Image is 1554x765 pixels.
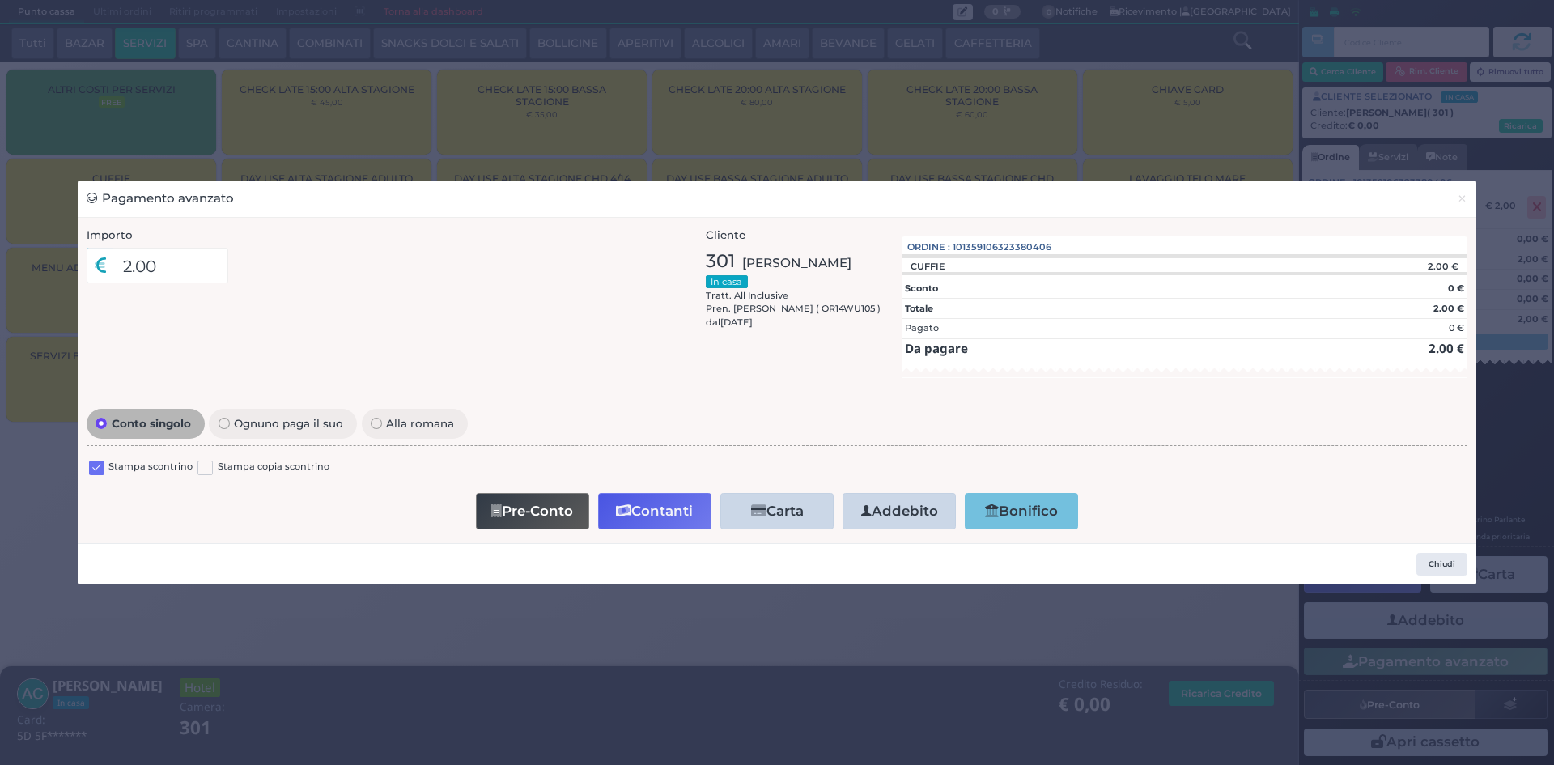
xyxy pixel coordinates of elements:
span: Ordine : [907,240,950,254]
div: 2.00 € [1326,261,1467,272]
span: 101359106323380406 [953,240,1051,254]
h3: Pagamento avanzato [87,189,234,208]
strong: Totale [905,303,933,314]
strong: 2.00 € [1433,303,1464,314]
strong: Sconto [905,283,938,294]
span: Ognuno paga il suo [230,418,348,429]
label: Stampa copia scontrino [218,460,329,475]
input: Es. 30.99 [113,248,228,283]
strong: Da pagare [905,340,968,356]
div: CUFFIE [902,261,953,272]
span: [PERSON_NAME] [742,253,851,272]
button: Bonifico [965,493,1078,529]
label: Cliente [706,227,745,243]
label: Stampa scontrino [108,460,193,475]
button: Addebito [843,493,956,529]
button: Contanti [598,493,711,529]
span: 301 [706,248,735,275]
small: In casa [706,275,748,288]
span: [DATE] [720,316,753,329]
span: Alla romana [382,418,459,429]
label: Importo [87,227,133,243]
div: Tratt. All Inclusive Pren. [PERSON_NAME] ( OR14WU105 ) dal [706,248,881,329]
strong: 0 € [1448,283,1464,294]
button: Carta [720,493,834,529]
div: Pagato [905,321,939,335]
div: 0 € [1449,321,1464,335]
button: Chiudi [1416,553,1467,576]
span: × [1457,189,1467,207]
span: Conto singolo [107,418,195,429]
strong: 2.00 € [1429,340,1464,356]
button: Pre-Conto [476,493,589,529]
button: Chiudi [1448,181,1476,217]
